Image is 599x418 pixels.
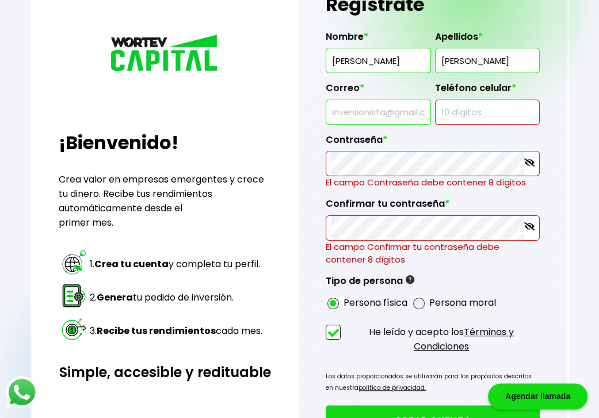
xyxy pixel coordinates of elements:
strong: Crea tu cuenta [94,257,169,271]
label: Tipo de persona [326,275,414,292]
img: logos_whatsapp-icon.242b2217.svg [6,376,38,408]
a: política de privacidad. [358,383,426,392]
label: Contraseña [326,134,540,151]
label: Nombre [326,31,430,48]
a: Términos y Condiciones [414,325,514,353]
img: paso 3 [60,316,87,343]
label: Persona física [344,295,407,310]
input: inversionista@gmail.com [331,100,425,124]
strong: Genera [97,291,133,304]
label: Confirmar tu contraseña [326,198,540,215]
td: 1. y completa tu perfil. [89,248,263,280]
img: paso 2 [60,282,87,309]
h2: ¡Bienvenido! [59,129,272,157]
strong: Recibe tus rendimientos [97,324,216,337]
h3: Simple, accesible y redituable [59,362,272,382]
p: El campo Contraseña debe contener 8 dígitos [326,176,540,189]
td: 3. cada mes. [89,315,263,347]
input: 10 dígitos [440,100,535,124]
p: He leído y acepto los [343,325,540,354]
p: Crea valor en empresas emergentes y crece tu dinero. Recibe tus rendimientos automáticamente desd... [59,172,272,230]
p: El campo Confirmar tu contraseña debe contener 8 dígitos [326,241,540,266]
img: logo_wortev_capital [108,33,223,75]
div: Agendar llamada [488,383,587,409]
label: Apellidos [435,31,540,48]
img: gfR76cHglkPwleuBLjWdxeZVvX9Wp6JBDmjRYY8JYDQn16A2ICN00zLTgIroGa6qie5tIuWH7V3AapTKqzv+oMZsGfMUqL5JM... [406,275,414,284]
img: paso 1 [60,249,87,276]
label: Teléfono celular [435,82,540,100]
label: Correo [326,82,430,100]
label: Persona moral [429,295,496,310]
td: 2. tu pedido de inversión. [89,282,263,314]
p: Los datos proporcionados se utilizarán para los propósitos descritos en nuestra [326,371,540,394]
